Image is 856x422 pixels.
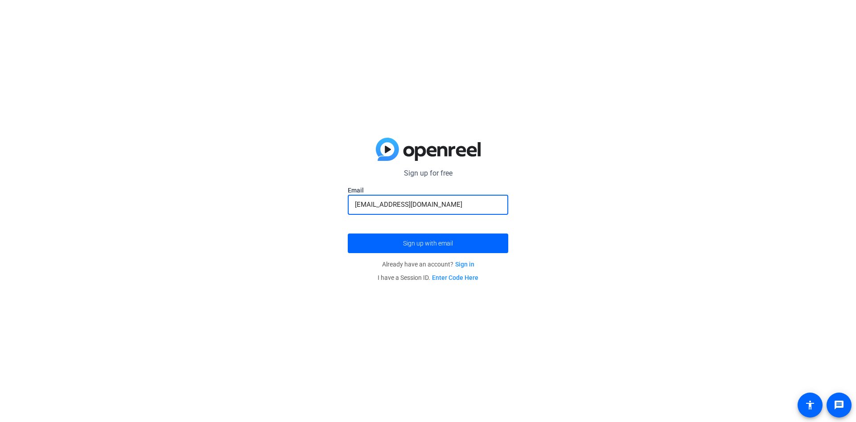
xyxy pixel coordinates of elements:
label: Email [348,186,508,195]
button: Sign up with email [348,234,508,253]
a: Enter Code Here [432,274,478,281]
a: Sign in [455,261,474,268]
mat-icon: accessibility [805,400,815,410]
p: Sign up for free [348,168,508,179]
span: Already have an account? [382,261,474,268]
mat-icon: message [834,400,844,410]
input: Enter Email Address [355,199,501,210]
span: I have a Session ID. [378,274,478,281]
img: blue-gradient.svg [376,138,481,161]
